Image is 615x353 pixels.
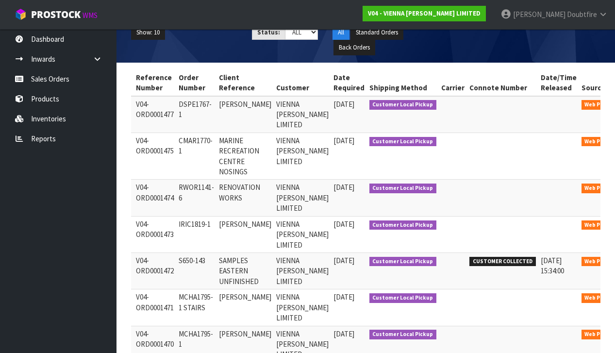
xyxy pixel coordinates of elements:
span: Doubtfire [567,10,597,19]
button: All [332,25,349,40]
span: [DATE] [333,100,354,109]
td: V04-ORD0001471 [133,289,176,326]
th: Date/Time Released [538,70,579,96]
td: MCHA1795-1 STAIRS [176,289,216,326]
td: VIENNA [PERSON_NAME] LIMITED [274,96,331,133]
span: [DATE] [333,292,354,302]
span: [DATE] [333,183,354,192]
button: Standard Orders [350,25,403,40]
span: Customer Local Pickup [369,330,437,339]
td: RWOR1141-6 [176,180,216,216]
span: Customer Local Pickup [369,257,437,267]
th: Customer [274,70,331,96]
span: Customer Local Pickup [369,293,437,303]
strong: Status: [257,28,280,36]
td: MARINE RECREATION CENTRE NOSINGS [216,133,274,180]
td: SAMPLES EASTERN UNFINISHED [216,253,274,289]
span: Customer Local Pickup [369,184,437,193]
td: V04-ORD0001472 [133,253,176,289]
td: VIENNA [PERSON_NAME] LIMITED [274,289,331,326]
button: Show: 10 [131,25,165,40]
th: Order Number [176,70,216,96]
span: [DATE] 15:34:00 [541,256,564,275]
td: VIENNA [PERSON_NAME] LIMITED [274,133,331,180]
td: S650-143 [176,253,216,289]
span: CUSTOMER COLLECTED [469,257,536,267]
td: [PERSON_NAME] [216,289,274,326]
th: Client Reference [216,70,274,96]
span: Customer Local Pickup [369,220,437,230]
strong: V04 - VIENNA [PERSON_NAME] LIMITED [368,9,481,17]
th: Reference Number [133,70,176,96]
span: Customer Local Pickup [369,100,437,110]
span: Customer Local Pickup [369,137,437,147]
td: V04-ORD0001473 [133,216,176,252]
td: RENOVATION WORKS [216,180,274,216]
span: [DATE] [333,329,354,338]
span: [PERSON_NAME] [513,10,565,19]
td: VIENNA [PERSON_NAME] LIMITED [274,180,331,216]
td: V04-ORD0001475 [133,133,176,180]
td: DSPE1767-1 [176,96,216,133]
td: VIENNA [PERSON_NAME] LIMITED [274,216,331,252]
th: Shipping Method [367,70,439,96]
small: WMS [83,11,98,20]
span: [DATE] [333,256,354,265]
span: [DATE] [333,136,354,145]
td: VIENNA [PERSON_NAME] LIMITED [274,253,331,289]
td: IRIC1819-1 [176,216,216,252]
span: ProStock [31,8,81,21]
td: [PERSON_NAME] [216,96,274,133]
td: V04-ORD0001477 [133,96,176,133]
button: Back Orders [333,40,375,55]
td: V04-ORD0001474 [133,180,176,216]
td: [PERSON_NAME] [216,216,274,252]
th: Connote Number [467,70,538,96]
td: CMAR1770-1 [176,133,216,180]
th: Carrier [439,70,467,96]
span: [DATE] [333,219,354,229]
img: cube-alt.png [15,8,27,20]
th: Date Required [331,70,367,96]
